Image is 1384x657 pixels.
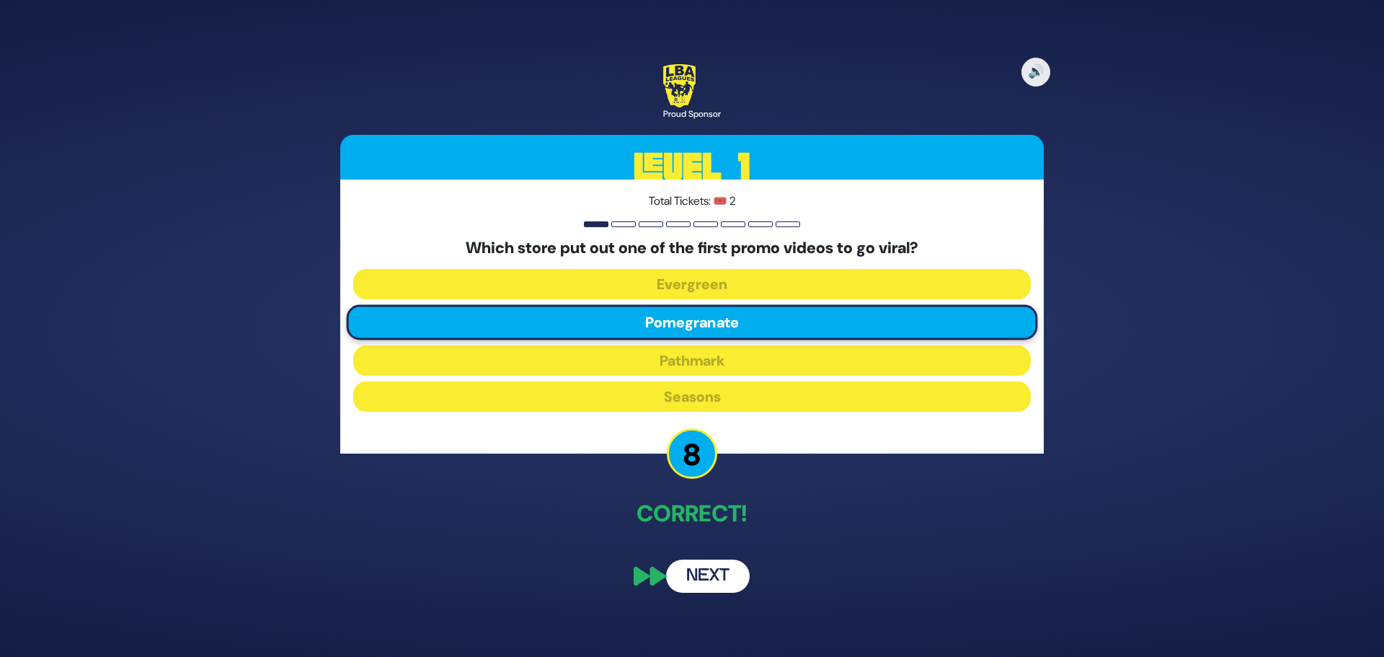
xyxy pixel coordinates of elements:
button: Seasons [353,382,1031,412]
p: Correct! [340,496,1044,531]
button: Evergreen [353,269,1031,299]
button: 🔊 [1021,58,1050,87]
h5: Which store put out one of the first promo videos to go viral? [353,239,1031,257]
img: LBA [663,64,696,107]
p: 8 [667,428,717,479]
button: Next [666,560,750,593]
div: Proud Sponsor [663,107,721,120]
p: Total Tickets: 🎟️ 2 [353,193,1031,210]
button: Pathmark [353,345,1031,376]
h3: Level 1 [340,135,1044,200]
button: Pomegranate [347,305,1038,340]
